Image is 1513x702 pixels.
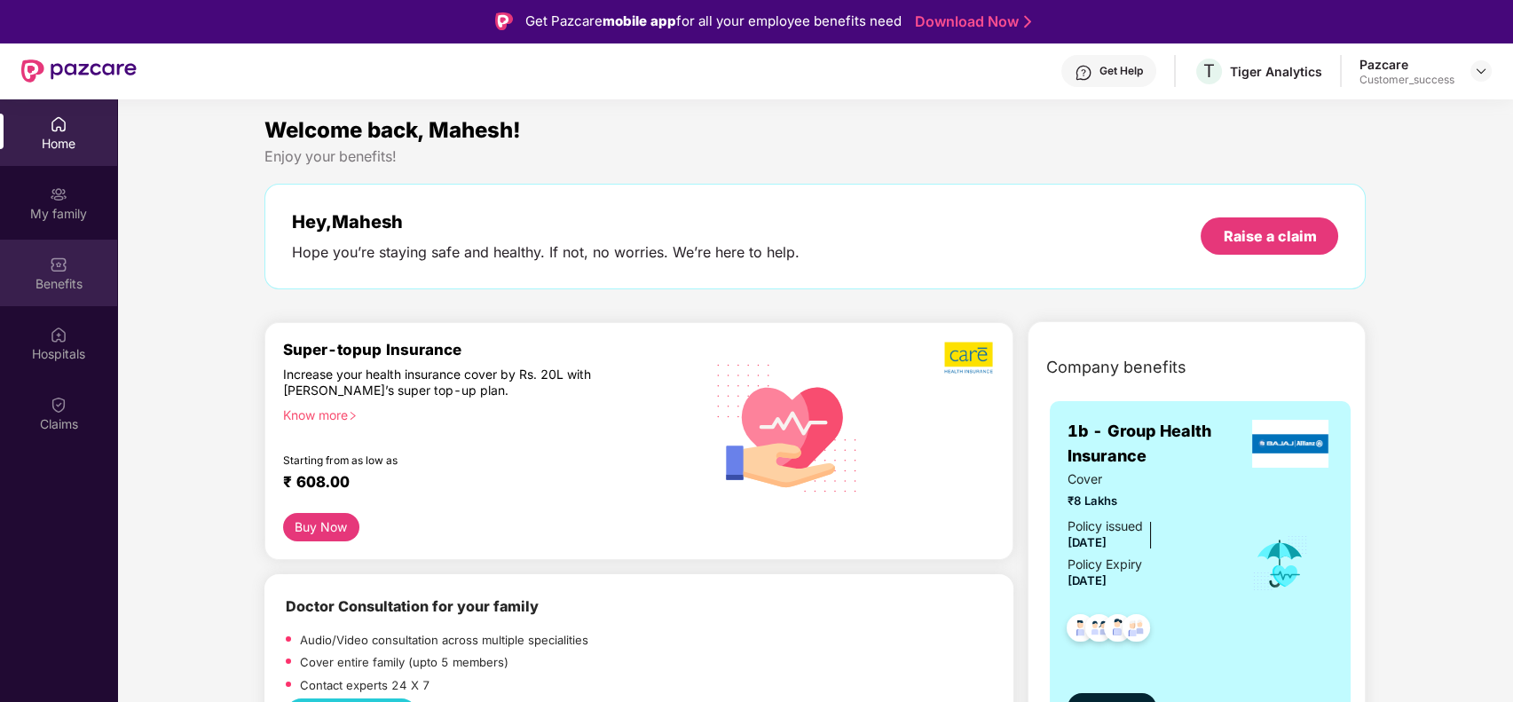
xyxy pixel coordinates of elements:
[1068,573,1107,588] span: [DATE]
[292,211,800,233] div: Hey, Mahesh
[21,59,137,83] img: New Pazcare Logo
[1115,609,1158,652] img: svg+xml;base64,PHN2ZyB4bWxucz0iaHR0cDovL3d3dy53My5vcmcvMjAwMC9zdmciIHdpZHRoPSI0OC45NDMiIGhlaWdodD...
[703,341,872,513] img: svg+xml;base64,PHN2ZyB4bWxucz0iaHR0cDovL3d3dy53My5vcmcvMjAwMC9zdmciIHhtbG5zOnhsaW5rPSJodHRwOi8vd3...
[1068,419,1247,469] span: 1b - Group Health Insurance
[1077,609,1121,652] img: svg+xml;base64,PHN2ZyB4bWxucz0iaHR0cDovL3d3dy53My5vcmcvMjAwMC9zdmciIHdpZHRoPSI0OC45MTUiIGhlaWdodD...
[1251,534,1309,593] img: icon
[300,631,588,650] p: Audio/Video consultation across multiple specialities
[1068,469,1226,489] span: Cover
[283,513,360,541] button: Buy Now
[50,185,67,203] img: svg+xml;base64,PHN2ZyB3aWR0aD0iMjAiIGhlaWdodD0iMjAiIHZpZXdCb3g9IjAgMCAyMCAyMCIgZmlsbD0ibm9uZSIgeG...
[292,243,800,262] div: Hope you’re staying safe and healthy. If not, no worries. We’re here to help.
[915,12,1026,31] a: Download Now
[283,473,681,494] div: ₹ 608.00
[50,326,67,343] img: svg+xml;base64,PHN2ZyBpZD0iSG9zcGl0YWxzIiB4bWxucz0iaHR0cDovL3d3dy53My5vcmcvMjAwMC9zdmciIHdpZHRoPS...
[1068,535,1107,549] span: [DATE]
[944,341,995,375] img: b5dec4f62d2307b9de63beb79f102df3.png
[1252,420,1328,468] img: insurerLogo
[1068,517,1143,536] div: Policy issued
[1474,64,1488,78] img: svg+xml;base64,PHN2ZyBpZD0iRHJvcGRvd24tMzJ4MzIiIHhtbG5zPSJodHRwOi8vd3d3LnczLm9yZy8yMDAwL3N2ZyIgd2...
[300,676,430,695] p: Contact experts 24 X 7
[1059,609,1102,652] img: svg+xml;base64,PHN2ZyB4bWxucz0iaHR0cDovL3d3dy53My5vcmcvMjAwMC9zdmciIHdpZHRoPSI0OC45NDMiIGhlaWdodD...
[50,396,67,414] img: svg+xml;base64,PHN2ZyBpZD0iQ2xhaW0iIHhtbG5zPSJodHRwOi8vd3d3LnczLm9yZy8yMDAwL3N2ZyIgd2lkdGg9IjIwIi...
[525,11,902,32] div: Get Pazcare for all your employee benefits need
[1203,60,1215,82] span: T
[1046,355,1186,380] span: Company benefits
[603,12,676,29] strong: mobile app
[495,12,513,30] img: Logo
[283,367,622,399] div: Increase your health insurance cover by Rs. 20L with [PERSON_NAME]’s super top-up plan.
[1024,12,1031,31] img: Stroke
[1359,56,1454,73] div: Pazcare
[264,147,1367,166] div: Enjoy your benefits!
[1230,63,1322,80] div: Tiger Analytics
[264,117,521,143] span: Welcome back, Mahesh!
[1223,226,1316,246] div: Raise a claim
[1068,555,1142,574] div: Policy Expiry
[50,256,67,273] img: svg+xml;base64,PHN2ZyBpZD0iQmVuZWZpdHMiIHhtbG5zPSJodHRwOi8vd3d3LnczLm9yZy8yMDAwL3N2ZyIgd2lkdGg9Ij...
[1099,64,1143,78] div: Get Help
[1068,492,1226,510] span: ₹8 Lakhs
[300,653,508,672] p: Cover entire family (upto 5 members)
[50,115,67,133] img: svg+xml;base64,PHN2ZyBpZD0iSG9tZSIgeG1sbnM9Imh0dHA6Ly93d3cudzMub3JnLzIwMDAvc3ZnIiB3aWR0aD0iMjAiIG...
[283,341,698,359] div: Super-topup Insurance
[286,597,539,615] b: Doctor Consultation for your family
[1075,64,1092,82] img: svg+xml;base64,PHN2ZyBpZD0iSGVscC0zMngzMiIgeG1sbnM9Imh0dHA6Ly93d3cudzMub3JnLzIwMDAvc3ZnIiB3aWR0aD...
[1359,73,1454,87] div: Customer_success
[283,407,688,420] div: Know more
[1096,609,1139,652] img: svg+xml;base64,PHN2ZyB4bWxucz0iaHR0cDovL3d3dy53My5vcmcvMjAwMC9zdmciIHdpZHRoPSI0OC45NDMiIGhlaWdodD...
[283,454,623,466] div: Starting from as low as
[348,411,358,421] span: right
